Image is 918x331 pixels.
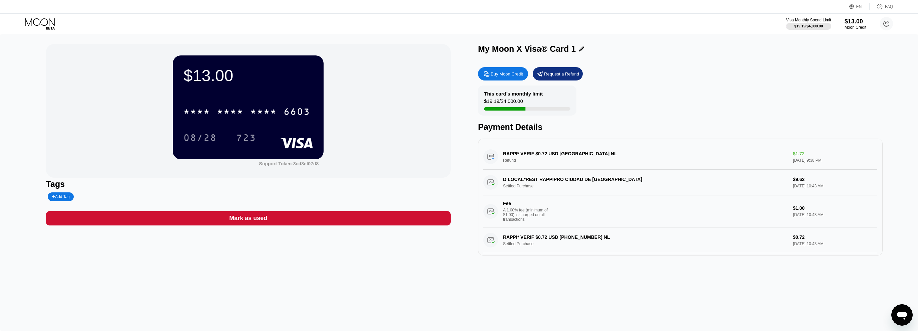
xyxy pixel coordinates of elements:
[856,4,862,9] div: EN
[845,18,866,30] div: $13.00Moon Credit
[786,18,831,22] div: Visa Monthly Spend Limit
[483,253,877,285] div: FeeA 1.00% fee (minimum of $1.00) is charged on all transactions$1.00[DATE] 10:43 AM
[503,201,550,206] div: Fee
[885,4,893,9] div: FAQ
[48,192,74,201] div: Add Tag
[845,18,866,25] div: $13.00
[259,161,319,166] div: Support Token: 3cd8ef07d8
[849,3,870,10] div: EN
[178,129,222,146] div: 08/28
[786,18,831,30] div: Visa Monthly Spend Limit$19.19/$4,000.00
[284,107,310,118] div: 6603
[259,161,319,166] div: Support Token:3cd8ef07d8
[544,71,579,77] div: Request a Refund
[229,214,267,222] div: Mark as used
[533,67,583,80] div: Request a Refund
[478,122,883,132] div: Payment Details
[231,129,261,146] div: 723
[484,98,523,107] div: $19.19 / $4,000.00
[891,304,913,326] iframe: Button to launch messaging window
[870,3,893,10] div: FAQ
[845,25,866,30] div: Moon Credit
[46,211,451,225] div: Mark as used
[46,179,451,189] div: Tags
[491,71,523,77] div: Buy Moon Credit
[503,208,553,222] div: A 1.00% fee (minimum of $1.00) is charged on all transactions
[793,212,877,217] div: [DATE] 10:43 AM
[183,66,313,85] div: $13.00
[478,44,576,54] div: My Moon X Visa® Card 1
[52,194,70,199] div: Add Tag
[794,24,823,28] div: $19.19 / $4,000.00
[793,205,877,211] div: $1.00
[478,67,528,80] div: Buy Moon Credit
[236,133,256,144] div: 723
[183,133,217,144] div: 08/28
[483,195,877,227] div: FeeA 1.00% fee (minimum of $1.00) is charged on all transactions$1.00[DATE] 10:43 AM
[484,91,543,97] div: This card’s monthly limit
